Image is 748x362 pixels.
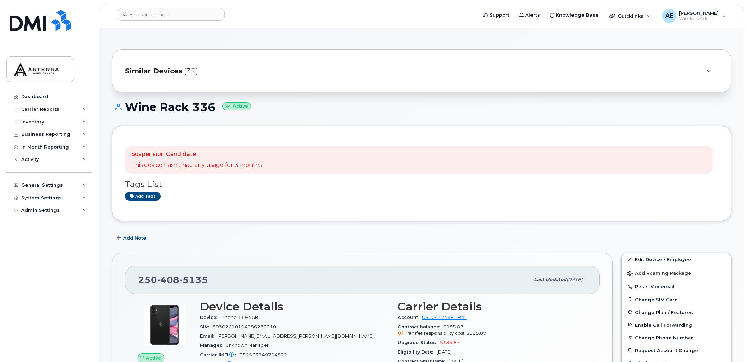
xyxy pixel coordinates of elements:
[622,280,731,293] button: Reset Voicemail
[157,274,179,285] span: 408
[200,315,220,320] span: Device
[622,266,731,280] button: Add Roaming Package
[131,161,262,169] p: This device hasn't had any usage for 3 months
[534,277,566,282] span: Last updated
[200,352,239,357] span: Carrier IMEI
[125,192,161,201] a: Add tags
[466,331,486,336] span: $185.87
[200,324,213,330] span: SIM
[405,331,465,336] span: Transfer responsibility cost
[398,340,440,345] span: Upgrade Status
[622,344,731,357] button: Request Account Change
[440,340,460,345] span: $135.87
[179,274,208,285] span: 5135
[422,315,467,320] a: 0500442448 - Bell
[635,309,693,315] span: Change Plan / Features
[125,66,183,76] span: Similar Devices
[222,102,251,110] small: Active
[622,306,731,319] button: Change Plan / Features
[138,274,208,285] span: 250
[131,150,262,158] p: Suspension Candidate
[566,277,582,282] span: [DATE]
[622,293,731,306] button: Change SIM Card
[627,271,691,277] span: Add Roaming Package
[239,352,287,357] span: 352563749704822
[398,300,587,313] h3: Carrier Details
[123,235,146,241] span: Add Note
[622,253,731,266] a: Edit Device / Employee
[635,322,692,327] span: Enable Call Forwarding
[437,349,452,355] span: [DATE]
[143,304,186,346] img: iPhone_11.jpg
[146,355,161,361] span: Active
[398,349,437,355] span: Eligibility Date
[112,231,152,244] button: Add Note
[184,66,198,76] span: (39)
[200,343,226,348] span: Manager
[213,324,276,330] span: 89302610104386282210
[398,324,443,330] span: Contract balance
[125,180,718,189] h3: Tags List
[112,101,731,113] h1: Wine Rack 336
[226,343,269,348] span: Unknown Manager
[217,333,374,339] span: [PERSON_NAME][EMAIL_ADDRESS][PERSON_NAME][DOMAIN_NAME]
[398,324,587,337] span: $185.87
[622,319,731,331] button: Enable Call Forwarding
[622,331,731,344] button: Change Phone Number
[200,333,217,339] span: Email
[220,315,259,320] span: iPhone 11 64GB
[200,300,389,313] h3: Device Details
[398,315,422,320] span: Account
